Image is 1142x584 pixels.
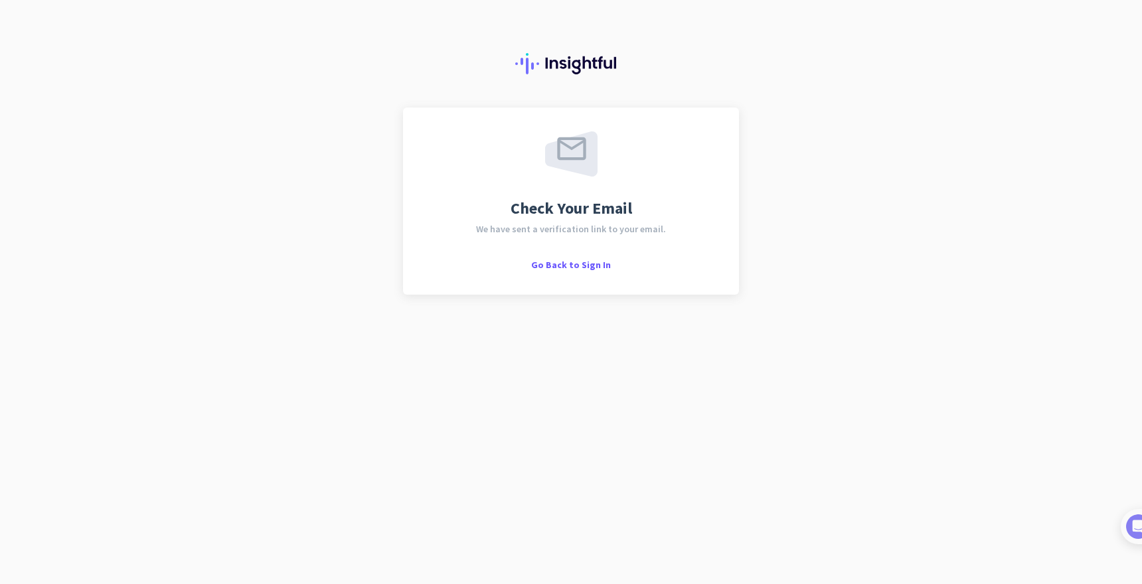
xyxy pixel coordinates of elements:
[476,224,666,234] span: We have sent a verification link to your email.
[531,259,611,271] span: Go Back to Sign In
[515,53,627,74] img: Insightful
[545,131,598,177] img: email-sent
[511,200,632,216] span: Check Your Email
